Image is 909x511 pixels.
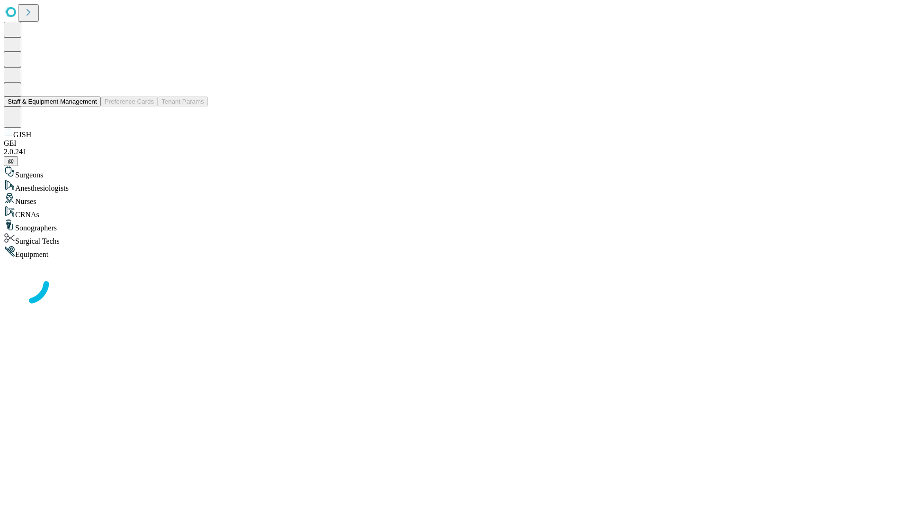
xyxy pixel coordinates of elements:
[4,206,905,219] div: CRNAs
[4,166,905,179] div: Surgeons
[4,139,905,148] div: GEI
[4,156,18,166] button: @
[13,131,31,139] span: GJSH
[101,97,158,106] button: Preference Cards
[4,219,905,232] div: Sonographers
[4,148,905,156] div: 2.0.241
[4,193,905,206] div: Nurses
[4,179,905,193] div: Anesthesiologists
[158,97,208,106] button: Tenant Params
[4,246,905,259] div: Equipment
[8,158,14,165] span: @
[4,97,101,106] button: Staff & Equipment Management
[4,232,905,246] div: Surgical Techs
